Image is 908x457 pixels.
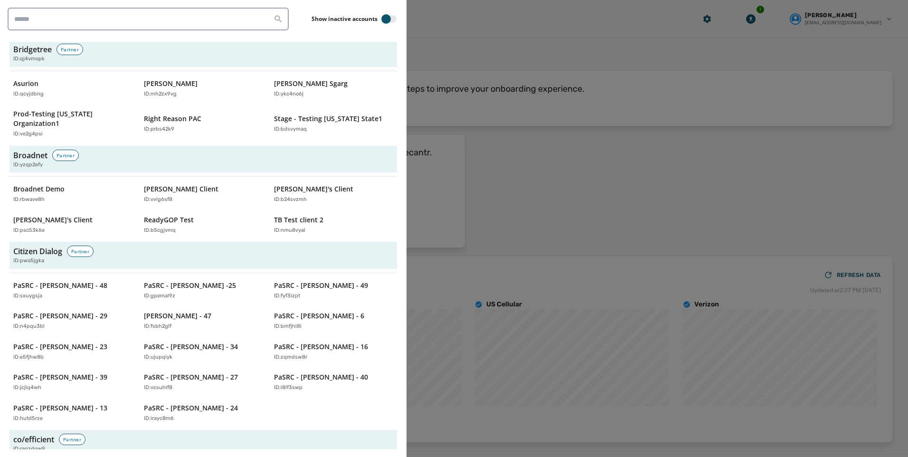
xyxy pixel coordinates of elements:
[270,211,397,238] button: TB Test client 2ID:nmu8vyal
[140,338,267,365] button: PaSRC - [PERSON_NAME] - 34ID:ujupqiyk
[13,372,107,382] p: PaSRC - [PERSON_NAME] - 39
[13,79,38,88] p: Asurion
[274,323,302,331] p: ID: bmfjhl8i
[144,292,175,300] p: ID: gpemal9z
[274,184,353,194] p: [PERSON_NAME]'s Client
[274,342,368,352] p: PaSRC - [PERSON_NAME] - 16
[140,400,267,427] button: PaSRC - [PERSON_NAME] - 24ID:irayc8m6
[59,434,85,445] div: Partner
[144,90,177,98] p: ID: mh2zx9vg
[13,90,44,98] p: ID: qcyjdbng
[9,400,136,427] button: PaSRC - [PERSON_NAME] - 13ID:hutd5rze
[13,415,43,423] p: ID: hutd5rze
[13,150,47,161] h3: Broadnet
[270,75,397,102] button: [PERSON_NAME] SgargID:ykc4no6j
[144,415,174,423] p: ID: irayc8m6
[13,44,52,55] h3: Bridgetree
[140,211,267,238] button: ReadyGOP TestID:b5cgjvmq
[274,353,307,362] p: ID: zqmdsw8r
[274,215,323,225] p: TB Test client 2
[274,311,364,321] p: PaSRC - [PERSON_NAME] - 6
[9,430,397,457] button: co/efficientPartnerID:ragzdqw9
[13,403,107,413] p: PaSRC - [PERSON_NAME] - 13
[13,257,44,265] span: ID: pwo5jgka
[13,342,107,352] p: PaSRC - [PERSON_NAME] - 23
[13,215,93,225] p: [PERSON_NAME]'s Client
[57,44,83,55] div: Partner
[144,125,174,133] p: ID: prbs42k9
[274,196,307,204] p: ID: b24svzmh
[274,292,300,300] p: ID: fyf3izpt
[52,150,79,161] div: Partner
[312,15,378,23] label: Show inactive accounts
[140,277,267,304] button: PaSRC - [PERSON_NAME] -25ID:gpemal9z
[9,105,136,142] button: Prod-Testing [US_STATE] Organization1ID:ve2g4psi
[144,372,238,382] p: PaSRC - [PERSON_NAME] - 27
[144,384,172,392] p: ID: vcsuhlf8
[13,323,45,331] p: ID: n4pqu3bl
[144,196,172,204] p: ID: vvig6sf8
[9,369,136,396] button: PaSRC - [PERSON_NAME] - 39ID:jcjlq4wh
[270,369,397,396] button: PaSRC - [PERSON_NAME] - 40ID:l8lf3swp
[140,307,267,334] button: [PERSON_NAME] - 47ID:fsbh2glf
[270,181,397,208] button: [PERSON_NAME]'s ClientID:b24svzmh
[13,246,62,257] h3: Citizen Dialog
[274,79,348,88] p: [PERSON_NAME] Sgarg
[9,146,397,173] button: BroadnetPartnerID:yzqp2efy
[67,246,94,257] div: Partner
[13,184,65,194] p: Broadnet Demo
[144,79,198,88] p: [PERSON_NAME]
[9,211,136,238] button: [PERSON_NAME]'s ClientID:psc53k6e
[144,342,238,352] p: PaSRC - [PERSON_NAME] - 34
[9,181,136,208] button: Broadnet DemoID:rbwave8h
[9,75,136,102] button: AsurionID:qcyjdbng
[144,353,172,362] p: ID: ujupqiyk
[9,338,136,365] button: PaSRC - [PERSON_NAME] - 23ID:e5fjhw8b
[9,307,136,334] button: PaSRC - [PERSON_NAME] - 29ID:n4pqu3bl
[13,384,41,392] p: ID: jcjlq4wh
[274,227,305,235] p: ID: nmu8vyal
[140,369,267,396] button: PaSRC - [PERSON_NAME] - 27ID:vcsuhlf8
[13,292,42,300] p: ID: sxuygsja
[274,281,368,290] p: PaSRC - [PERSON_NAME] - 49
[13,353,44,362] p: ID: e5fjhw8b
[144,184,218,194] p: [PERSON_NAME] Client
[13,434,54,445] h3: co/efficient
[274,372,368,382] p: PaSRC - [PERSON_NAME] - 40
[270,105,397,142] button: Stage - Testing [US_STATE] State1ID:bdsvymaq
[9,277,136,304] button: PaSRC - [PERSON_NAME] - 48ID:sxuygsja
[13,109,123,128] p: Prod-Testing [US_STATE] Organization1
[274,125,307,133] p: ID: bdsvymaq
[144,227,176,235] p: ID: b5cgjvmq
[13,161,43,169] span: ID: yzqp2efy
[270,307,397,334] button: PaSRC - [PERSON_NAME] - 6ID:bmfjhl8i
[13,130,43,138] p: ID: ve2g4psi
[13,55,45,63] span: ID: qj4vmopk
[144,323,171,331] p: ID: fsbh2glf
[270,338,397,365] button: PaSRC - [PERSON_NAME] - 16ID:zqmdsw8r
[144,403,238,413] p: PaSRC - [PERSON_NAME] - 24
[270,277,397,304] button: PaSRC - [PERSON_NAME] - 49ID:fyf3izpt
[140,105,267,142] button: Right Reason PACID:prbs42k9
[144,114,201,124] p: Right Reason PAC
[144,311,211,321] p: [PERSON_NAME] - 47
[13,311,107,321] p: PaSRC - [PERSON_NAME] - 29
[144,281,236,290] p: PaSRC - [PERSON_NAME] -25
[140,75,267,102] button: [PERSON_NAME]ID:mh2zx9vg
[13,227,45,235] p: ID: psc53k6e
[140,181,267,208] button: [PERSON_NAME] ClientID:vvig6sf8
[13,196,45,204] p: ID: rbwave8h
[13,445,45,453] span: ID: ragzdqw9
[9,40,397,67] button: BridgetreePartnerID:qj4vmopk
[274,384,303,392] p: ID: l8lf3swp
[9,242,397,269] button: Citizen DialogPartnerID:pwo5jgka
[274,114,382,124] p: Stage - Testing [US_STATE] State1
[144,215,194,225] p: ReadyGOP Test
[274,90,303,98] p: ID: ykc4no6j
[13,281,107,290] p: PaSRC - [PERSON_NAME] - 48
